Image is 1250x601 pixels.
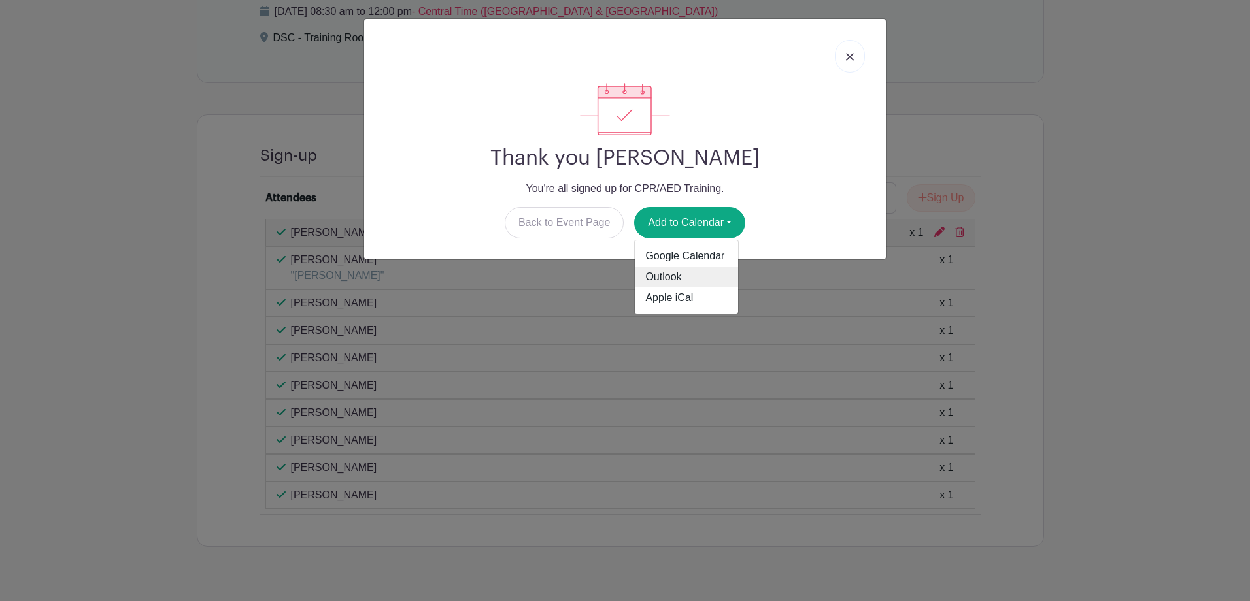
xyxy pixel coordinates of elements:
[505,207,624,238] a: Back to Event Page
[846,53,854,61] img: close_button-5f87c8562297e5c2d7936805f587ecaba9071eb48480494691a3f1689db116b3.svg
[635,267,738,287] a: Outlook
[375,181,875,197] p: You're all signed up for CPR/AED Training.
[580,83,670,135] img: signup_complete-c468d5dda3e2740ee63a24cb0ba0d3ce5d8a4ecd24259e683200fb1569d990c8.svg
[375,146,875,171] h2: Thank you [PERSON_NAME]
[635,287,738,308] a: Apple iCal
[635,246,738,267] a: Google Calendar
[634,207,745,238] button: Add to Calendar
